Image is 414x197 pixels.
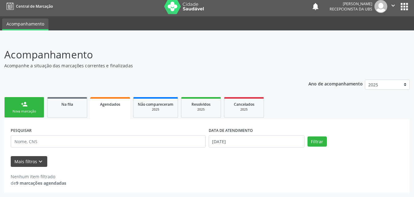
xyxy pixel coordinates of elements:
[192,102,211,107] span: Resolvidos
[2,18,48,30] a: Acompanhamento
[61,102,73,107] span: Na fila
[16,4,53,9] span: Central de Marcação
[21,101,28,108] div: person_add
[9,109,40,114] div: Nova marcação
[308,80,363,87] p: Ano de acompanhamento
[330,1,372,6] div: [PERSON_NAME]
[4,1,53,11] a: Central de Marcação
[4,62,288,69] p: Acompanhe a situação das marcações correntes e finalizadas
[4,47,288,62] p: Acompanhamento
[11,180,66,186] div: de
[209,126,253,135] label: DATA DE ATENDIMENTO
[37,158,44,165] i: keyboard_arrow_down
[308,136,327,147] button: Filtrar
[330,6,372,12] span: Recepcionista da UBS
[11,173,66,180] div: Nenhum item filtrado
[311,2,320,11] button: notifications
[138,102,173,107] span: Não compareceram
[390,2,397,9] i: 
[234,102,254,107] span: Cancelados
[138,107,173,112] div: 2025
[11,126,32,135] label: PESQUISAR
[186,107,216,112] div: 2025
[209,135,304,148] input: Selecione um intervalo
[11,135,206,148] input: Nome, CNS
[100,102,120,107] span: Agendados
[16,180,66,186] strong: 9 marcações agendadas
[399,1,410,12] button: apps
[229,107,259,112] div: 2025
[11,156,47,167] button: Mais filtroskeyboard_arrow_down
